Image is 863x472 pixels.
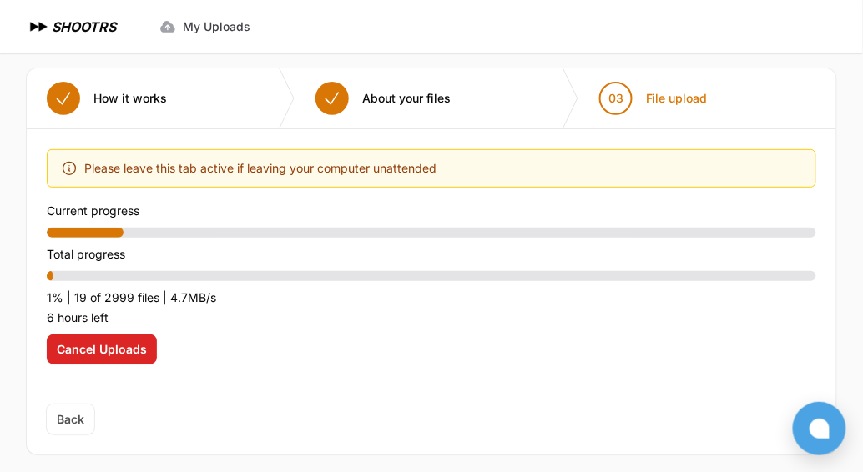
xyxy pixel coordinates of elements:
[27,17,116,37] a: SHOOTRS SHOOTRS
[579,68,728,128] button: 03 File upload
[57,341,147,358] span: Cancel Uploads
[362,90,451,107] span: About your files
[27,17,52,37] img: SHOOTRS
[47,244,816,264] p: Total progress
[52,17,116,37] h1: SHOOTRS
[295,68,471,128] button: About your files
[608,90,623,107] span: 03
[27,68,187,128] button: How it works
[183,18,250,35] span: My Uploads
[93,90,167,107] span: How it works
[47,201,816,221] p: Current progress
[47,308,816,328] p: 6 hours left
[149,12,260,42] a: My Uploads
[47,334,157,364] button: Cancel Uploads
[47,288,816,308] p: 1% | 19 of 2999 files | 4.7MB/s
[793,402,846,455] button: Open chat window
[84,158,437,178] span: Please leave this tab active if leaving your computer unattended
[646,90,708,107] span: File upload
